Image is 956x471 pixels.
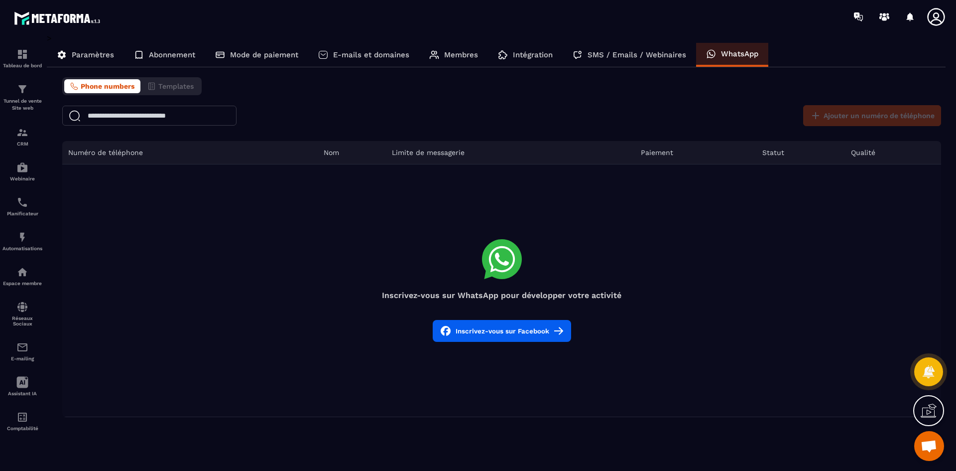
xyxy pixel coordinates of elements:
img: automations [16,231,28,243]
img: scheduler [16,196,28,208]
img: logo [14,9,104,27]
p: Webinaire [2,176,42,181]
a: formationformationCRM [2,119,42,154]
a: automationsautomationsAutomatisations [2,224,42,259]
h4: Inscrivez-vous sur WhatsApp pour développer votre activité [62,291,941,300]
p: Tableau de bord [2,63,42,68]
p: Réseaux Sociaux [2,315,42,326]
p: Planificateur [2,211,42,216]
a: formationformationTunnel de vente Site web [2,76,42,119]
a: social-networksocial-networkRéseaux Sociaux [2,294,42,334]
span: Phone numbers [81,82,134,90]
span: Templates [158,82,194,90]
div: Ouvrir le chat [914,431,944,461]
a: automationsautomationsWebinaire [2,154,42,189]
a: automationsautomationsEspace membre [2,259,42,294]
p: Comptabilité [2,426,42,431]
img: accountant [16,411,28,423]
p: Assistant IA [2,391,42,396]
img: email [16,341,28,353]
p: Mode de paiement [230,50,298,59]
p: E-mails et domaines [333,50,409,59]
p: Tunnel de vente Site web [2,98,42,112]
p: Abonnement [149,50,195,59]
a: Assistant IA [2,369,42,404]
button: Phone numbers [64,79,140,93]
img: automations [16,266,28,278]
img: formation [16,127,28,139]
img: formation [16,83,28,95]
p: CRM [2,141,42,147]
th: Limite de messagerie [386,141,635,164]
p: Espace membre [2,281,42,286]
p: Intégration [513,50,553,59]
th: Nom [318,141,385,164]
p: WhatsApp [721,49,758,58]
a: accountantaccountantComptabilité [2,404,42,439]
p: Membres [444,50,478,59]
button: Inscrivez-vous sur Facebook [433,320,571,342]
th: Statut [756,141,844,164]
a: schedulerschedulerPlanificateur [2,189,42,224]
img: automations [16,161,28,173]
p: E-mailing [2,356,42,361]
a: emailemailE-mailing [2,334,42,369]
img: formation [16,48,28,60]
p: Paramètres [72,50,114,59]
a: formationformationTableau de bord [2,41,42,76]
p: SMS / Emails / Webinaires [588,50,686,59]
th: Paiement [635,141,756,164]
th: Qualité [845,141,941,164]
th: Numéro de téléphone [62,141,318,164]
img: social-network [16,301,28,313]
p: Automatisations [2,246,42,251]
div: > [47,33,946,417]
button: Templates [141,79,200,93]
